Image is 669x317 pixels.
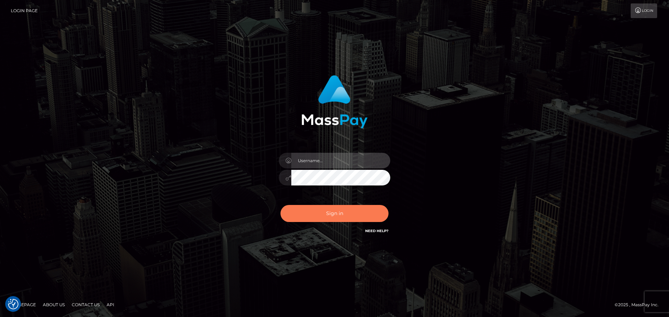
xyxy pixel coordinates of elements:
img: Revisit consent button [8,299,18,309]
a: API [104,299,117,310]
img: MassPay Login [301,75,368,128]
div: © 2025 , MassPay Inc. [615,301,664,309]
a: Homepage [8,299,39,310]
a: Login Page [11,3,38,18]
a: About Us [40,299,68,310]
input: Username... [291,153,390,168]
a: Login [631,3,657,18]
a: Need Help? [365,229,389,233]
button: Sign in [280,205,389,222]
a: Contact Us [69,299,102,310]
button: Consent Preferences [8,299,18,309]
